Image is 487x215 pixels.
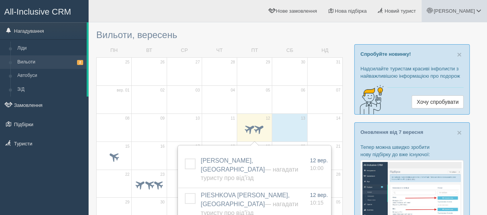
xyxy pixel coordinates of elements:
td: СР [167,44,202,57]
span: 29 [125,200,129,205]
span: 2 [77,60,83,65]
span: 14 [336,116,340,121]
p: Спробуйте новинку! [360,50,464,58]
span: 13 [301,116,305,121]
span: Нове замовлення [276,8,317,14]
a: Вильоти2 [14,55,87,69]
span: [PERSON_NAME] [433,8,475,14]
span: × [457,128,462,137]
span: 06 [301,88,305,93]
p: Тепер можна швидко зробити нову підбірку до вже існуючої: [360,143,464,158]
span: 31 [336,60,340,65]
a: Хочу спробувати [412,95,464,108]
span: 19 [266,144,270,149]
p: Надсилайте туристам красиві інфолисти з найважливішою інформацією про подорож [360,65,464,80]
button: Close [457,128,462,137]
span: 28 [336,172,340,177]
span: 12 [266,116,270,121]
span: вер. 01 [117,88,129,93]
span: 16 [160,144,164,149]
a: 12 вер. 10:00 [310,157,328,172]
span: 18 [231,144,235,149]
a: All-Inclusive CRM [0,0,88,22]
span: Нова підбірка [335,8,367,14]
span: All-Inclusive CRM [4,7,71,17]
a: Ліди [14,42,87,55]
td: ВТ [132,44,167,57]
span: 12 вер. [310,192,328,198]
span: 03 [196,88,200,93]
td: ПН [97,44,132,57]
span: 11 [231,116,235,121]
h3: Вильоти, вересень [96,30,343,40]
a: Оновлення від 7 вересня [360,129,423,135]
span: 05 [336,200,340,205]
span: × [457,50,462,59]
span: 25 [125,60,129,65]
span: 10:00 [310,165,323,171]
td: СБ [272,44,307,57]
span: 20 [301,144,305,149]
span: 23 [160,172,164,177]
span: 10:15 [310,200,323,206]
span: 30 [160,200,164,205]
span: 05 [266,88,270,93]
img: creative-idea-2907357.png [355,84,385,115]
span: 17 [196,144,200,149]
span: 29 [266,60,270,65]
button: Close [457,50,462,58]
a: [PERSON_NAME], [GEOGRAPHIC_DATA]— Нагадати туристу про від'їзд [201,157,298,182]
td: НД [307,44,342,57]
a: Автобуси [14,69,87,83]
span: 07 [336,88,340,93]
td: ПТ [237,44,272,57]
span: 21 [336,144,340,149]
td: ЧТ [202,44,237,57]
span: Новий турист [385,8,416,14]
span: 09 [160,116,164,121]
span: [PERSON_NAME], [GEOGRAPHIC_DATA] [201,157,298,182]
span: 04 [231,88,235,93]
span: 27 [196,60,200,65]
span: 30 [301,60,305,65]
a: 12 вер. 10:15 [310,191,328,207]
span: 15 [125,144,129,149]
span: 02 [160,88,164,93]
span: 26 [160,60,164,65]
span: 28 [231,60,235,65]
span: 22 [125,172,129,177]
span: 08 [125,116,129,121]
span: 12 вер. [310,157,328,163]
span: 10 [196,116,200,121]
a: З/Д [14,83,87,97]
